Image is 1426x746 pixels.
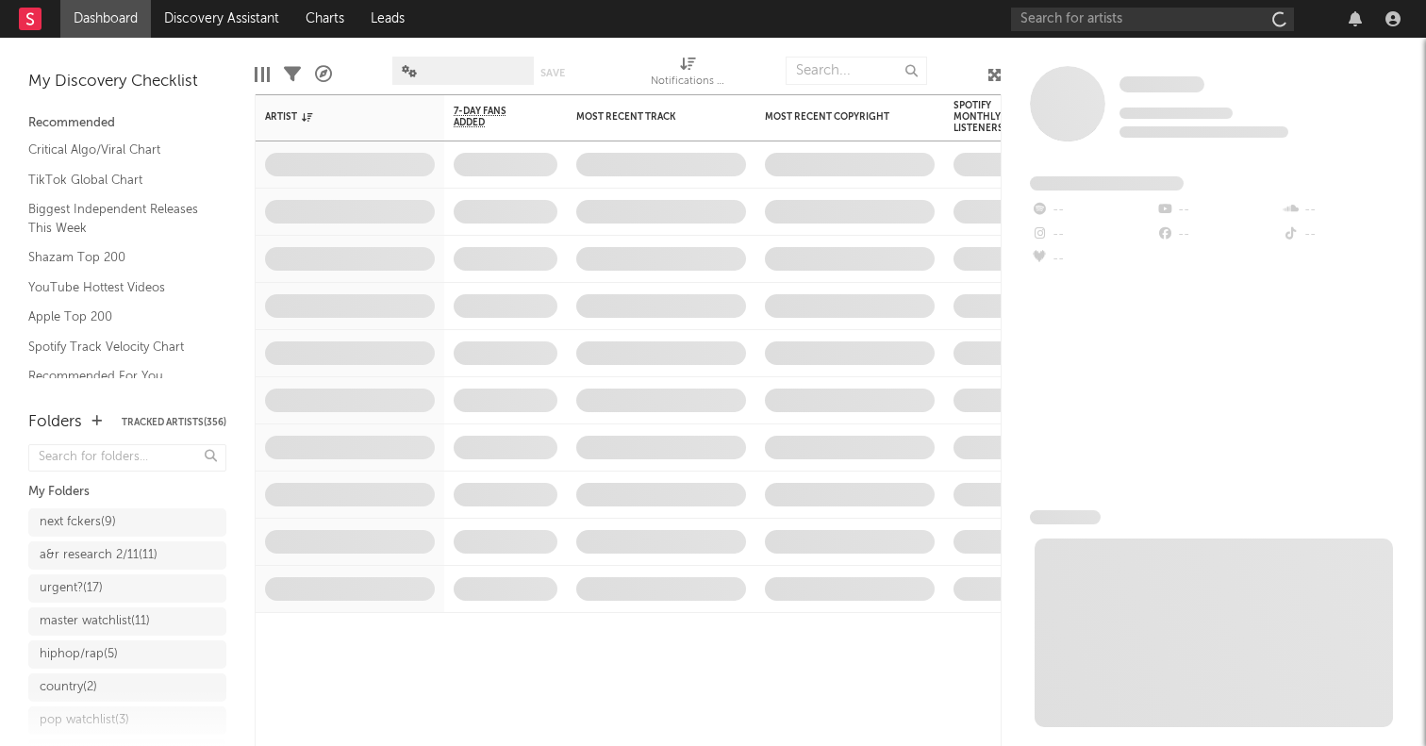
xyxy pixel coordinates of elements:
div: -- [1155,198,1281,223]
div: -- [1155,223,1281,247]
div: country ( 2 ) [40,676,97,699]
div: urgent? ( 17 ) [40,577,103,600]
a: Shazam Top 200 [28,247,207,268]
div: -- [1030,223,1155,247]
button: Save [540,68,565,78]
span: 7-Day Fans Added [454,106,529,128]
a: urgent?(17) [28,574,226,603]
div: Notifications (Artist) [651,71,726,93]
div: -- [1030,198,1155,223]
span: Fans Added by Platform [1030,176,1184,191]
a: Biggest Independent Releases This Week [28,199,207,238]
a: hiphop/rap(5) [28,640,226,669]
div: -- [1282,223,1407,247]
input: Search for artists [1011,8,1294,31]
input: Search... [786,57,927,85]
div: Spotify Monthly Listeners [953,100,1020,134]
a: country(2) [28,673,226,702]
a: pop watchlist(3) [28,706,226,735]
span: Some Artist [1119,76,1204,92]
span: Tracking Since: [DATE] [1119,108,1233,119]
div: hiphop/rap ( 5 ) [40,643,118,666]
input: Search for folders... [28,444,226,472]
span: News Feed [1030,510,1101,524]
div: Most Recent Track [576,111,718,123]
a: next fckers(9) [28,508,226,537]
span: 0 fans last week [1119,126,1288,138]
div: Recommended [28,112,226,135]
a: Some Artist [1119,75,1204,94]
div: pop watchlist ( 3 ) [40,709,129,732]
div: Edit Columns [255,47,270,102]
a: Spotify Track Velocity Chart [28,337,207,357]
div: Notifications (Artist) [651,47,726,102]
div: master watchlist ( 11 ) [40,610,150,633]
div: -- [1282,198,1407,223]
div: Most Recent Copyright [765,111,906,123]
div: My Discovery Checklist [28,71,226,93]
div: Filters [284,47,301,102]
div: Folders [28,411,82,434]
div: A&R Pipeline [315,47,332,102]
button: Tracked Artists(356) [122,418,226,427]
a: YouTube Hottest Videos [28,277,207,298]
a: Recommended For You [28,366,207,387]
a: Critical Algo/Viral Chart [28,140,207,160]
div: My Folders [28,481,226,504]
a: Apple Top 200 [28,307,207,327]
div: Artist [265,111,406,123]
a: TikTok Global Chart [28,170,207,191]
div: next fckers ( 9 ) [40,511,116,534]
div: a&r research 2/11 ( 11 ) [40,544,158,567]
a: a&r research 2/11(11) [28,541,226,570]
div: -- [1030,247,1155,272]
a: master watchlist(11) [28,607,226,636]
